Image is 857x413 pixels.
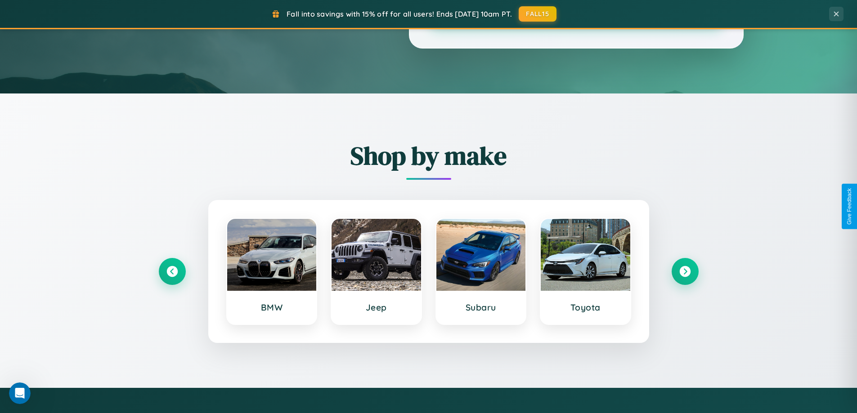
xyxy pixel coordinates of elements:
[341,302,412,313] h3: Jeep
[287,9,512,18] span: Fall into savings with 15% off for all users! Ends [DATE] 10am PT.
[550,302,621,313] h3: Toyota
[519,6,556,22] button: FALL15
[846,188,853,225] div: Give Feedback
[9,382,31,404] iframe: Intercom live chat
[159,138,699,173] h2: Shop by make
[445,302,517,313] h3: Subaru
[236,302,308,313] h3: BMW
